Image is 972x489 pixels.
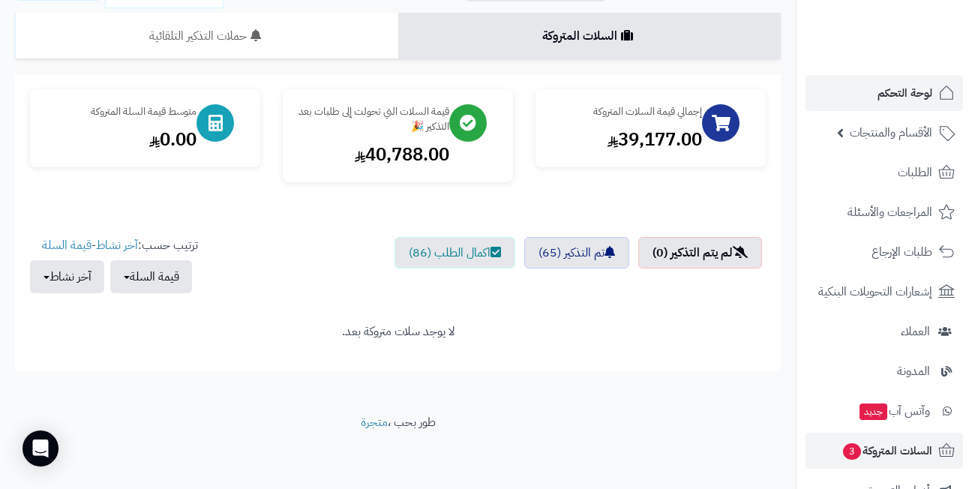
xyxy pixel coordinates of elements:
div: 40,788.00 [298,142,449,167]
a: متجرة [361,413,388,431]
button: آخر نشاط [30,260,104,293]
div: متوسط قيمة السلة المتروكة [45,104,196,119]
span: 3 [843,443,862,460]
div: 0.00 [45,127,196,152]
span: طلبات الإرجاع [871,241,932,262]
a: العملاء [805,313,963,349]
a: قيمة السلة [42,236,91,254]
span: العملاء [901,321,930,342]
a: المدونة [805,353,963,389]
div: Open Intercom Messenger [22,430,58,466]
a: لوحة التحكم [805,75,963,111]
span: لوحة التحكم [877,82,932,103]
div: إجمالي قيمة السلات المتروكة [550,104,702,119]
a: الطلبات [805,154,963,190]
a: السلات المتروكة3 [805,433,963,469]
a: السلات المتروكة [398,13,781,59]
a: حملات التذكير التلقائية [15,13,398,59]
span: الأقسام والمنتجات [850,122,932,143]
a: اكمال الطلب (86) [394,237,515,268]
div: لا يوجد سلات متروكة بعد. [30,323,766,340]
a: طلبات الإرجاع [805,234,963,270]
img: logo-2.png [870,31,958,63]
span: المراجعات والأسئلة [847,202,932,223]
a: إشعارات التحويلات البنكية [805,274,963,310]
a: وآتس آبجديد [805,393,963,429]
span: إشعارات التحويلات البنكية [818,281,932,302]
span: المدونة [897,361,930,382]
button: قيمة السلة [110,260,192,293]
a: آخر نشاط [96,236,138,254]
a: لم يتم التذكير (0) [638,237,762,268]
a: تم التذكير (65) [524,237,629,268]
span: وآتس آب [858,400,930,421]
span: الطلبات [898,162,932,183]
span: جديد [859,403,887,420]
ul: ترتيب حسب: - [30,237,198,293]
div: 39,177.00 [550,127,702,152]
div: قيمة السلات التي تحولت إلى طلبات بعد التذكير 🎉 [298,104,449,134]
span: السلات المتروكة [841,440,932,461]
a: المراجعات والأسئلة [805,194,963,230]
